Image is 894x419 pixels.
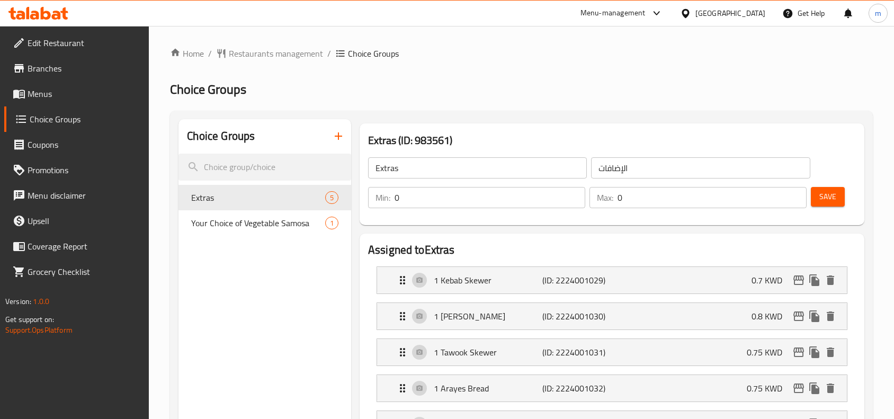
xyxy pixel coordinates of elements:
[170,77,246,101] span: Choice Groups
[434,310,542,323] p: 1 [PERSON_NAME]
[807,380,823,396] button: duplicate
[208,47,212,60] li: /
[30,113,141,126] span: Choice Groups
[811,187,845,207] button: Save
[823,380,838,396] button: delete
[791,308,807,324] button: edit
[542,310,615,323] p: (ID: 2224001030)
[4,132,149,157] a: Coupons
[33,295,49,308] span: 1.0.0
[191,217,325,229] span: Your Choice of Vegetable Samosa
[28,62,141,75] span: Branches
[807,308,823,324] button: duplicate
[580,7,646,20] div: Menu-management
[4,259,149,284] a: Grocery Checklist
[28,138,141,151] span: Coupons
[187,128,255,144] h2: Choice Groups
[178,210,351,236] div: Your Choice of Vegetable Samosa1
[807,272,823,288] button: duplicate
[752,310,791,323] p: 0.8 KWD
[4,30,149,56] a: Edit Restaurant
[325,191,338,204] div: Choices
[434,274,542,287] p: 1 Kebab Skewer
[5,323,73,337] a: Support.OpsPlatform
[28,240,141,253] span: Coverage Report
[434,346,542,359] p: 1 Tawook Skewer
[28,189,141,202] span: Menu disclaimer
[542,382,615,395] p: (ID: 2224001032)
[4,157,149,183] a: Promotions
[326,193,338,203] span: 5
[4,81,149,106] a: Menus
[28,265,141,278] span: Grocery Checklist
[5,295,31,308] span: Version:
[327,47,331,60] li: /
[28,164,141,176] span: Promotions
[747,346,791,359] p: 0.75 KWD
[348,47,399,60] span: Choice Groups
[823,272,838,288] button: delete
[216,47,323,60] a: Restaurants management
[178,154,351,181] input: search
[368,370,856,406] li: Expand
[377,267,847,293] div: Expand
[807,344,823,360] button: duplicate
[377,339,847,365] div: Expand
[28,37,141,49] span: Edit Restaurant
[368,132,856,149] h3: Extras (ID: 983561)
[819,190,836,203] span: Save
[791,272,807,288] button: edit
[791,380,807,396] button: edit
[28,87,141,100] span: Menus
[368,242,856,258] h2: Assigned to Extras
[747,382,791,395] p: 0.75 KWD
[791,344,807,360] button: edit
[4,234,149,259] a: Coverage Report
[170,47,873,60] nav: breadcrumb
[178,185,351,210] div: Extras5
[4,56,149,81] a: Branches
[191,191,325,204] span: Extras
[434,382,542,395] p: 1 Arayes Bread
[325,217,338,229] div: Choices
[368,298,856,334] li: Expand
[5,313,54,326] span: Get support on:
[326,218,338,228] span: 1
[823,308,838,324] button: delete
[229,47,323,60] span: Restaurants management
[4,208,149,234] a: Upsell
[368,334,856,370] li: Expand
[752,274,791,287] p: 0.7 KWD
[823,344,838,360] button: delete
[170,47,204,60] a: Home
[542,346,615,359] p: (ID: 2224001031)
[597,191,613,204] p: Max:
[377,303,847,329] div: Expand
[695,7,765,19] div: [GEOGRAPHIC_DATA]
[4,106,149,132] a: Choice Groups
[376,191,390,204] p: Min:
[368,262,856,298] li: Expand
[542,274,615,287] p: (ID: 2224001029)
[377,375,847,402] div: Expand
[875,7,881,19] span: m
[4,183,149,208] a: Menu disclaimer
[28,215,141,227] span: Upsell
